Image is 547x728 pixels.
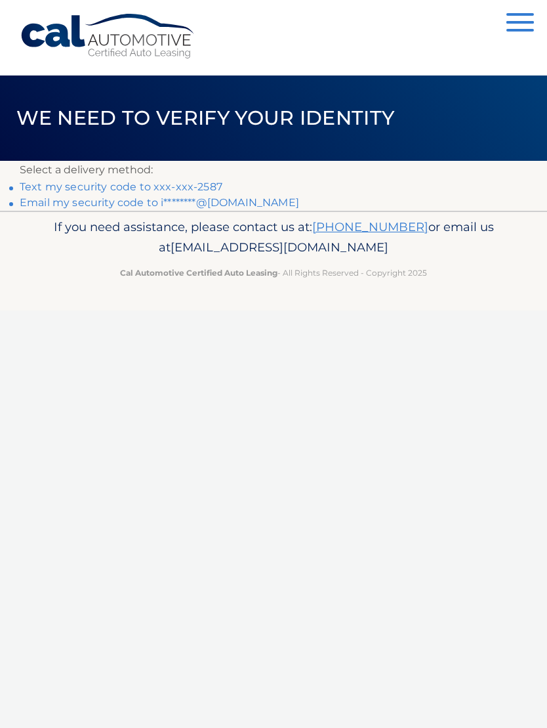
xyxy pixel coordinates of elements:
strong: Cal Automotive Certified Auto Leasing [120,268,277,278]
p: - All Rights Reserved - Copyright 2025 [20,266,527,280]
a: Cal Automotive [20,13,197,60]
a: Text my security code to xxx-xxx-2587 [20,181,222,193]
button: Menu [506,13,534,35]
a: Email my security code to i********@[DOMAIN_NAME] [20,196,299,209]
span: We need to verify your identity [16,106,395,130]
p: Select a delivery method: [20,161,527,179]
p: If you need assistance, please contact us at: or email us at [20,217,527,259]
span: [EMAIL_ADDRESS][DOMAIN_NAME] [171,240,388,255]
a: [PHONE_NUMBER] [312,219,428,234]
